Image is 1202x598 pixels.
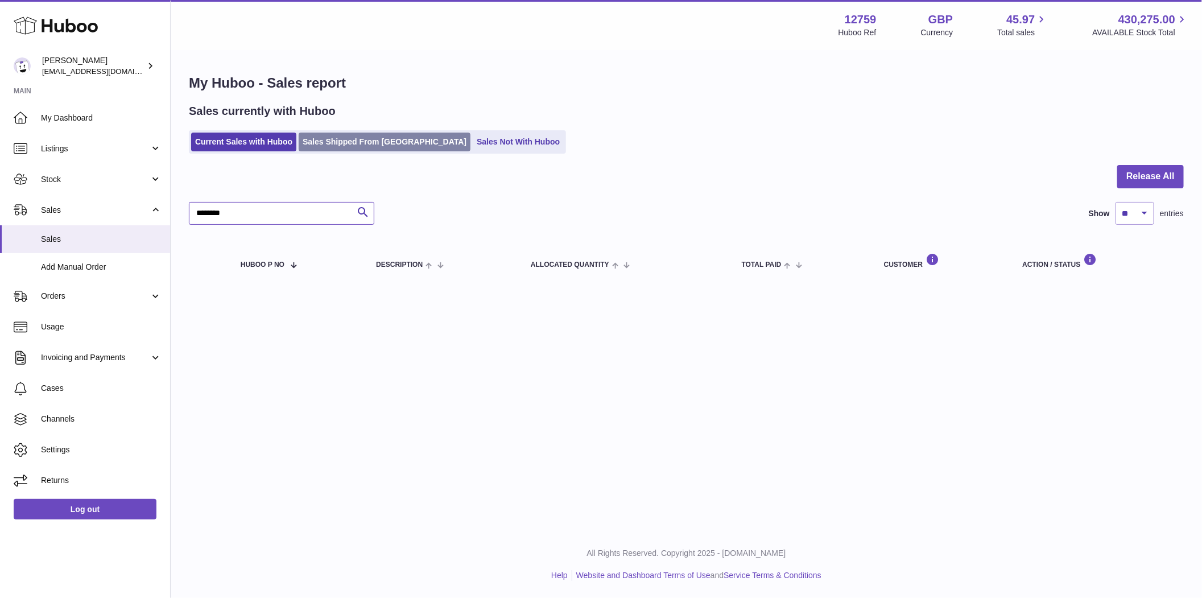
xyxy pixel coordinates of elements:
span: Add Manual Order [41,262,162,273]
span: ALLOCATED Quantity [531,261,609,269]
div: Customer [884,253,1000,269]
a: Log out [14,499,156,519]
span: Channels [41,414,162,424]
span: Stock [41,174,150,185]
a: 430,275.00 AVAILABLE Stock Total [1092,12,1188,38]
span: Description [376,261,423,269]
a: 45.97 Total sales [997,12,1048,38]
span: AVAILABLE Stock Total [1092,27,1188,38]
div: [PERSON_NAME] [42,55,144,77]
span: Sales [41,234,162,245]
span: 45.97 [1006,12,1035,27]
li: and [572,570,821,581]
a: Sales Shipped From [GEOGRAPHIC_DATA] [299,133,470,151]
h2: Sales currently with Huboo [189,104,336,119]
span: Orders [41,291,150,302]
span: entries [1160,208,1184,219]
a: Website and Dashboard Terms of Use [576,571,711,580]
h1: My Huboo - Sales report [189,74,1184,92]
span: Listings [41,143,150,154]
div: Action / Status [1022,253,1172,269]
img: sofiapanwar@unndr.com [14,57,31,75]
span: Settings [41,444,162,455]
span: Sales [41,205,150,216]
span: My Dashboard [41,113,162,123]
a: Service Terms & Conditions [724,571,821,580]
span: Total paid [742,261,782,269]
strong: GBP [928,12,953,27]
span: Huboo P no [241,261,284,269]
div: Huboo Ref [838,27,877,38]
div: Currency [921,27,953,38]
strong: 12759 [845,12,877,27]
span: Invoicing and Payments [41,352,150,363]
span: Usage [41,321,162,332]
a: Sales Not With Huboo [473,133,564,151]
span: 430,275.00 [1118,12,1175,27]
label: Show [1089,208,1110,219]
span: [EMAIL_ADDRESS][DOMAIN_NAME] [42,67,167,76]
a: Help [551,571,568,580]
span: Total sales [997,27,1048,38]
p: All Rights Reserved. Copyright 2025 - [DOMAIN_NAME] [180,548,1193,559]
a: Current Sales with Huboo [191,133,296,151]
span: Returns [41,475,162,486]
span: Cases [41,383,162,394]
button: Release All [1117,165,1184,188]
